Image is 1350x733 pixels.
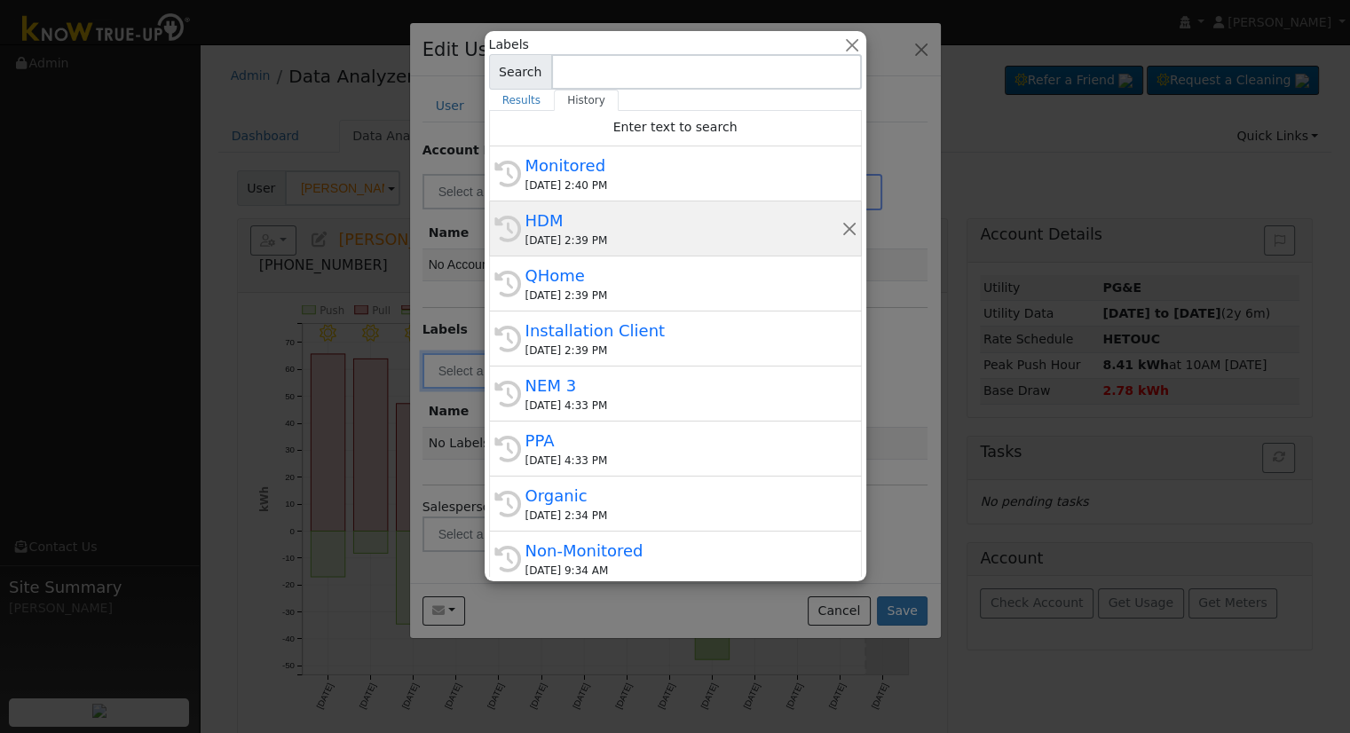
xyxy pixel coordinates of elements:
[525,374,841,398] div: NEM 3
[525,209,841,233] div: HDM
[494,326,521,352] i: History
[525,539,841,563] div: Non-Monitored
[525,453,841,469] div: [DATE] 4:33 PM
[525,429,841,453] div: PPA
[494,546,521,572] i: History
[525,398,841,414] div: [DATE] 4:33 PM
[525,343,841,359] div: [DATE] 2:39 PM
[525,177,841,193] div: [DATE] 2:40 PM
[525,563,841,579] div: [DATE] 9:34 AM
[525,484,841,508] div: Organic
[525,233,841,248] div: [DATE] 2:39 PM
[613,120,738,134] span: Enter text to search
[489,54,552,90] span: Search
[494,216,521,242] i: History
[841,219,857,238] button: Remove this history
[494,161,521,187] i: History
[494,271,521,297] i: History
[525,154,841,177] div: Monitored
[525,319,841,343] div: Installation Client
[494,491,521,517] i: History
[525,508,841,524] div: [DATE] 2:34 PM
[554,90,619,111] a: History
[494,381,521,407] i: History
[494,436,521,462] i: History
[525,288,841,303] div: [DATE] 2:39 PM
[525,264,841,288] div: QHome
[489,90,555,111] a: Results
